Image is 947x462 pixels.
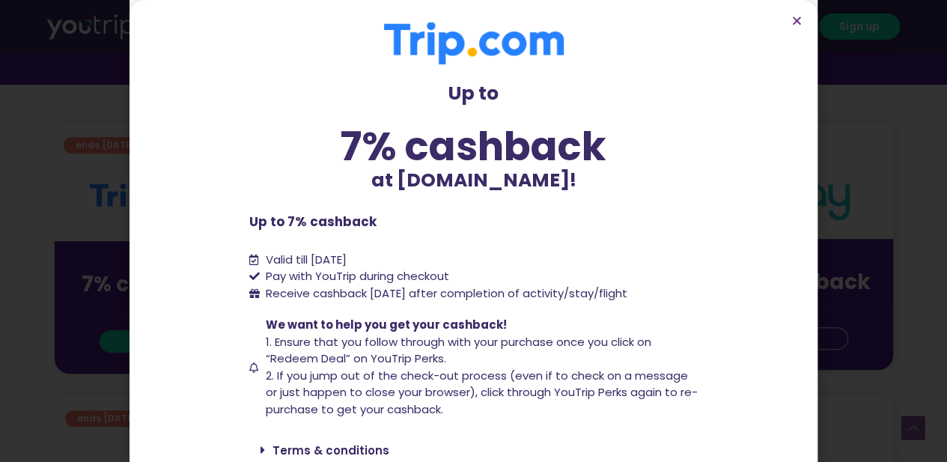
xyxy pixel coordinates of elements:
[266,252,347,267] span: Valid till [DATE]
[266,334,651,367] span: 1. Ensure that you follow through with your purchase once you click on “Redeem Deal” on YouTrip P...
[266,285,627,301] span: Receive cashback [DATE] after completion of activity/stay/flight
[249,166,698,195] p: at [DOMAIN_NAME]!
[249,213,377,231] b: Up to 7% cashback
[249,79,698,108] p: Up to
[262,268,449,285] span: Pay with YouTrip during checkout
[266,368,698,417] span: 2. If you jump out of the check-out process (even if to check on a message or just happen to clos...
[272,443,389,458] a: Terms & conditions
[249,127,698,166] div: 7% cashback
[266,317,507,332] span: We want to help you get your cashback!
[791,15,803,26] a: Close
